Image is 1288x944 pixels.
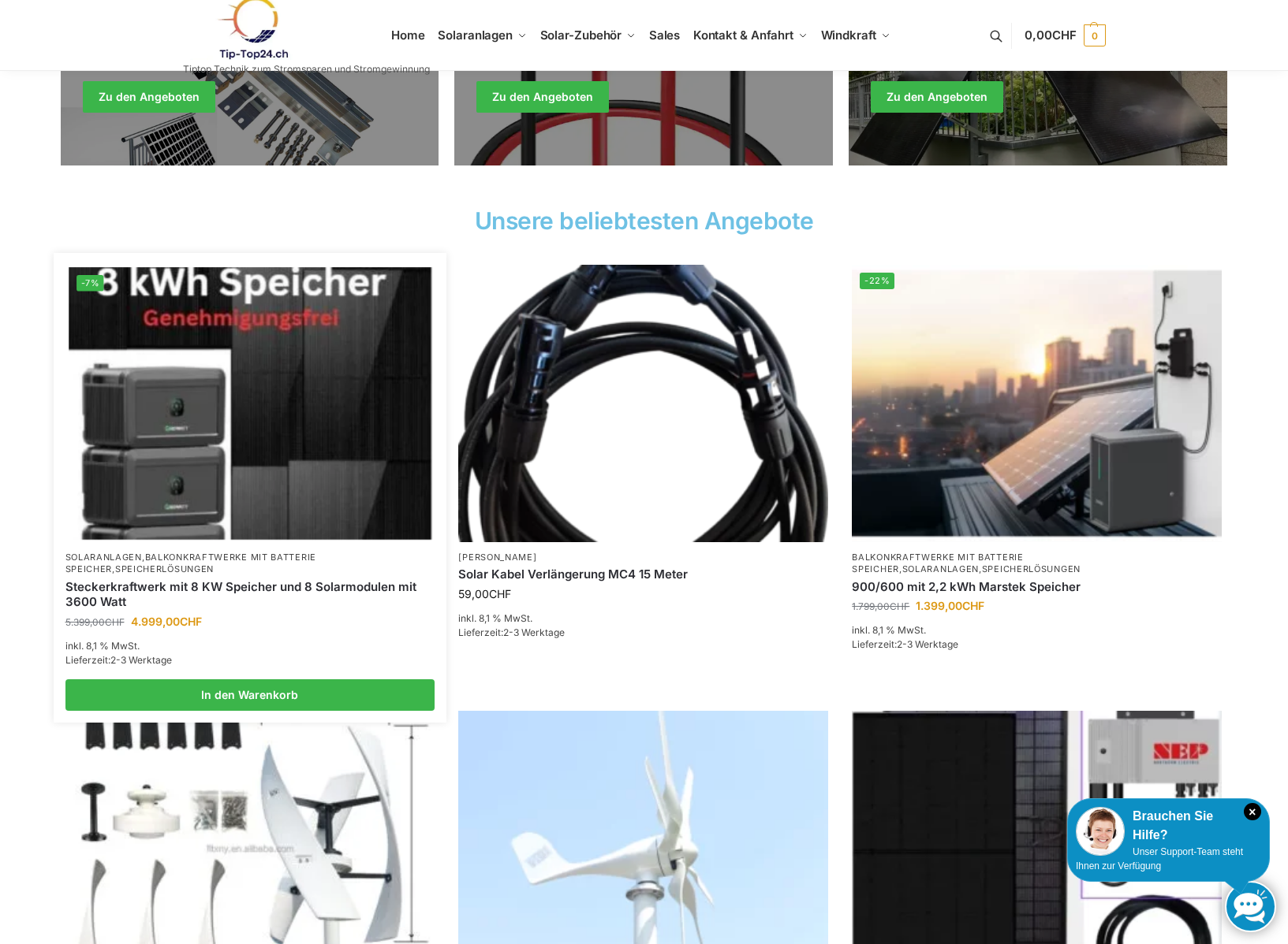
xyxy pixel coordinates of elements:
[982,563,1081,574] a: Speicherlösungen
[105,616,125,628] span: CHF
[458,567,828,582] a: Solar Kabel Verlängerung MC4 15 Meter
[110,654,172,666] span: 2-3 Werktage
[458,626,565,638] span: Lieferzeit:
[454,8,833,165] a: Holiday Style
[65,679,435,711] a: In den Warenkorb legen: „Steckerkraftwerk mit 8 KW Speicher und 8 Solarmodulen mit 3600 Watt“
[65,579,435,610] a: Steckerkraftwerk mit 8 KW Speicher und 8 Solarmodulen mit 3600 Watt
[1025,12,1105,59] a: 0,00CHF 0
[458,265,828,542] a: Solar-Verlängerungskabel
[821,28,876,43] span: Windkraft
[852,552,1023,574] a: Balkonkraftwerke mit Batterie Speicher
[693,28,793,43] span: Kontakt & Anfahrt
[1052,28,1077,43] span: CHF
[649,28,681,43] span: Sales
[458,552,536,563] a: [PERSON_NAME]
[65,654,172,666] span: Lieferzeit:
[897,638,958,650] span: 2-3 Werktage
[540,28,622,43] span: Solar-Zubehör
[852,600,909,612] bdi: 1.799,00
[65,552,142,563] a: Solaranlagen
[1076,807,1261,845] div: Brauchen Sie Hilfe?
[65,552,435,576] p: , ,
[852,552,1222,576] p: , ,
[1076,807,1125,856] img: Customer service
[1244,803,1261,820] i: Schließen
[65,552,316,574] a: Balkonkraftwerke mit Batterie Speicher
[131,615,202,628] bdi: 4.999,00
[852,265,1222,542] a: -22%Balkonkraftwerk mit Marstek Speicher
[852,579,1222,595] a: 900/600 mit 2,2 kWh Marstek Speicher
[852,623,1222,637] p: inkl. 8,1 % MwSt.
[890,600,909,612] span: CHF
[849,8,1227,165] a: Winter Jackets
[458,611,828,626] p: inkl. 8,1 % MwSt.
[183,65,430,74] p: Tiptop Technik zum Stromsparen und Stromgewinnung
[438,28,513,43] span: Solaranlagen
[1076,846,1243,872] span: Unser Support-Team steht Ihnen zur Verfügung
[69,267,431,539] img: Home 5
[65,616,125,628] bdi: 5.399,00
[458,587,511,600] bdi: 59,00
[61,209,1228,232] h2: Unsere beliebtesten Angebote
[180,615,202,628] span: CHF
[852,265,1222,542] img: Home 7
[489,587,511,600] span: CHF
[69,267,431,539] a: -7%Steckerkraftwerk mit 8 KW Speicher und 8 Solarmodulen mit 3600 Watt
[503,626,565,638] span: 2-3 Werktage
[115,563,214,574] a: Speicherlösungen
[852,638,958,650] span: Lieferzeit:
[61,8,439,165] a: Holiday Style
[902,563,979,574] a: Solaranlagen
[962,599,984,612] span: CHF
[1084,24,1106,46] span: 0
[65,639,435,653] p: inkl. 8,1 % MwSt.
[1025,28,1076,43] span: 0,00
[916,599,984,612] bdi: 1.399,00
[458,265,828,542] img: Home 6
